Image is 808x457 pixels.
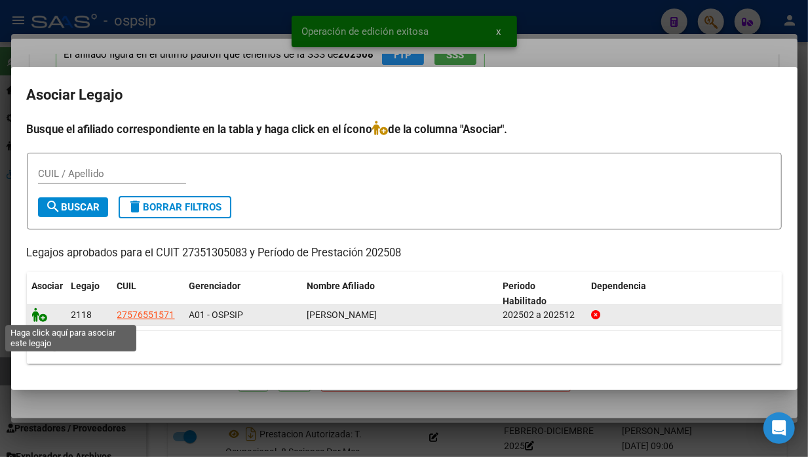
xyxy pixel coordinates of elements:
[307,281,375,291] span: Nombre Afiliado
[38,197,108,217] button: Buscar
[117,309,175,320] span: 27576551571
[119,196,231,218] button: Borrar Filtros
[586,272,782,315] datatable-header-cell: Dependencia
[27,272,66,315] datatable-header-cell: Asociar
[497,272,586,315] datatable-header-cell: Periodo Habilitado
[112,272,184,315] datatable-header-cell: CUIL
[184,272,302,315] datatable-header-cell: Gerenciador
[32,281,64,291] span: Asociar
[27,83,782,108] h2: Asociar Legajo
[27,245,782,262] p: Legajos aprobados para el CUIT 27351305083 y Período de Prestación 202508
[128,199,144,214] mat-icon: delete
[503,281,547,306] span: Periodo Habilitado
[46,199,62,214] mat-icon: search
[27,331,782,364] div: 1 registros
[46,201,100,213] span: Buscar
[302,272,498,315] datatable-header-cell: Nombre Afiliado
[71,281,100,291] span: Legajo
[66,272,112,315] datatable-header-cell: Legajo
[128,201,222,213] span: Borrar Filtros
[503,308,581,323] div: 202502 a 202512
[307,309,377,320] span: PEREIRA MAMANI HANNA MARTINA
[591,281,646,291] span: Dependencia
[763,412,795,444] div: Open Intercom Messenger
[189,309,244,320] span: A01 - OSPSIP
[27,121,782,138] h4: Busque el afiliado correspondiente en la tabla y haga click en el ícono de la columna "Asociar".
[117,281,137,291] span: CUIL
[189,281,241,291] span: Gerenciador
[71,309,92,320] span: 2118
